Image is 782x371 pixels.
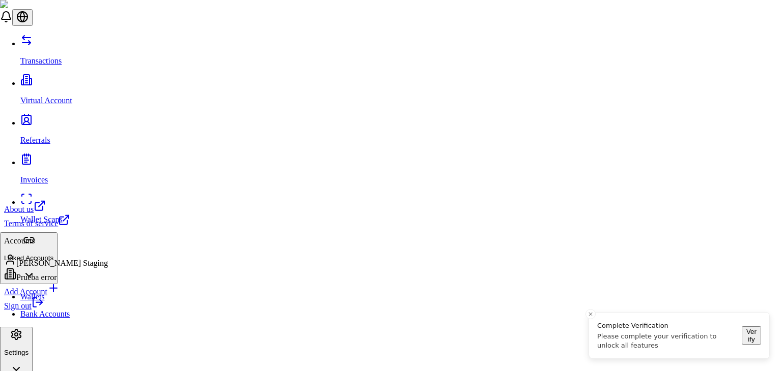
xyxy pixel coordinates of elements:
[4,200,108,214] a: About us
[4,301,44,310] a: Sign out
[4,282,108,296] a: Add Account
[4,236,108,245] p: Accounts
[4,214,108,228] a: Terms of service
[4,254,108,268] div: [PERSON_NAME] Staging
[4,268,108,282] div: Prueba error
